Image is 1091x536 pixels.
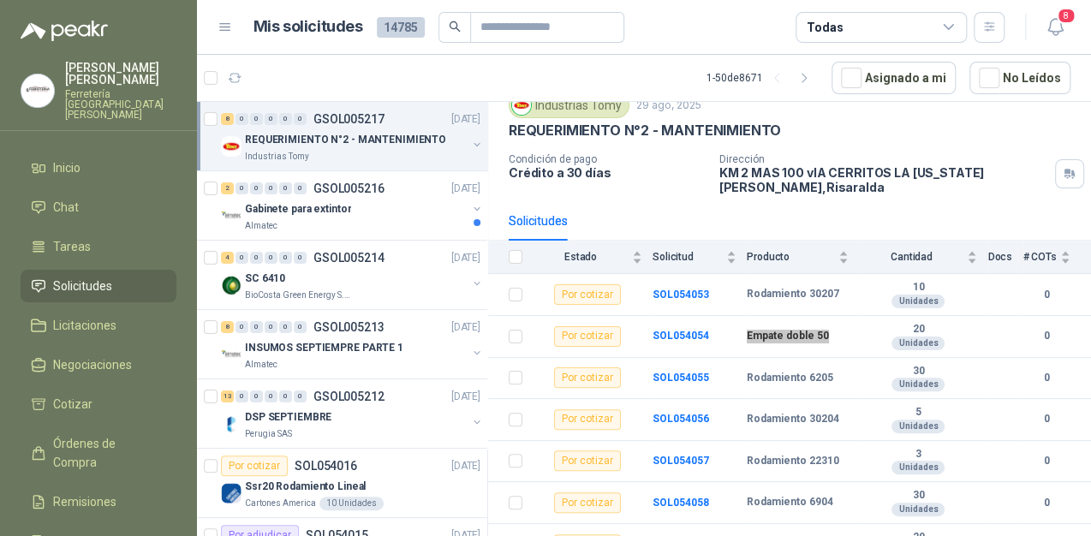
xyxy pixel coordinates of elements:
[859,406,977,420] b: 5
[313,321,385,333] p: GSOL005213
[747,413,839,426] b: Rodamiento 30204
[891,420,945,433] div: Unidades
[747,372,833,385] b: Rodamiento 6205
[279,182,292,194] div: 0
[554,326,621,347] div: Por cotizar
[221,321,234,333] div: 8
[891,503,945,516] div: Unidades
[451,250,480,266] p: [DATE]
[747,288,839,301] b: Rodamiento 30207
[313,113,385,125] p: GSOL005217
[53,316,116,335] span: Licitaciones
[509,211,568,230] div: Solicitudes
[1022,453,1070,469] b: 0
[859,323,977,336] b: 20
[21,74,54,107] img: Company Logo
[221,247,484,302] a: 4 0 0 0 0 0 GSOL005214[DATE] Company LogoSC 6410BioCosta Green Energy S.A.S
[65,62,176,86] p: [PERSON_NAME] [PERSON_NAME]
[250,321,263,333] div: 0
[221,483,241,503] img: Company Logo
[653,251,723,263] span: Solicitud
[245,219,277,233] p: Almatec
[250,252,263,264] div: 0
[250,390,263,402] div: 0
[891,295,945,308] div: Unidades
[245,427,292,441] p: Perugia SAS
[253,15,363,39] h1: Mis solicitudes
[294,113,307,125] div: 0
[197,449,487,518] a: Por cotizarSOL054016[DATE] Company LogoSsr20 Rodamiento LinealCartones America10 Unidades
[1022,287,1070,303] b: 0
[294,390,307,402] div: 0
[451,181,480,197] p: [DATE]
[891,378,945,391] div: Unidades
[221,344,241,365] img: Company Logo
[706,64,818,92] div: 1 - 50 de 8671
[53,237,91,256] span: Tareas
[53,277,112,295] span: Solicitudes
[279,113,292,125] div: 0
[891,336,945,350] div: Unidades
[653,289,709,301] a: SOL054053
[653,455,709,467] a: SOL054057
[221,113,234,125] div: 8
[451,458,480,474] p: [DATE]
[21,348,176,381] a: Negociaciones
[653,330,709,342] a: SOL054054
[512,96,531,115] img: Company Logo
[245,409,331,426] p: DSP SEPTIEMBRE
[554,492,621,513] div: Por cotizar
[235,390,248,402] div: 0
[245,497,316,510] p: Cartones America
[653,372,709,384] b: SOL054055
[245,358,277,372] p: Almatec
[653,497,709,509] a: SOL054058
[719,165,1048,194] p: KM 2 MAS 100 vIA CERRITOS LA [US_STATE] [PERSON_NAME] , Risaralda
[554,450,621,471] div: Por cotizar
[377,17,425,38] span: 14785
[250,113,263,125] div: 0
[245,271,285,287] p: SC 6410
[21,191,176,223] a: Chat
[21,388,176,420] a: Cotizar
[533,241,653,274] th: Estado
[747,496,833,509] b: Rodamiento 6904
[1057,8,1076,24] span: 8
[265,390,277,402] div: 0
[21,21,108,41] img: Logo peakr
[221,252,234,264] div: 4
[221,386,484,441] a: 13 0 0 0 0 0 GSOL005212[DATE] Company LogoDSP SEPTIEMBREPerugia SAS
[294,321,307,333] div: 0
[509,165,706,180] p: Crédito a 30 días
[859,448,977,462] b: 3
[1022,251,1057,263] span: # COTs
[235,182,248,194] div: 0
[21,270,176,302] a: Solicitudes
[859,251,963,263] span: Cantidad
[221,182,234,194] div: 2
[53,492,116,511] span: Remisiones
[21,309,176,342] a: Licitaciones
[221,205,241,226] img: Company Logo
[294,182,307,194] div: 0
[250,182,263,194] div: 0
[832,62,956,94] button: Asignado a mi
[313,182,385,194] p: GSOL005216
[294,252,307,264] div: 0
[653,241,747,274] th: Solicitud
[891,461,945,474] div: Unidades
[1040,12,1070,43] button: 8
[245,289,353,302] p: BioCosta Green Energy S.A.S
[313,390,385,402] p: GSOL005212
[53,434,160,472] span: Órdenes de Compra
[221,136,241,157] img: Company Logo
[265,321,277,333] div: 0
[221,275,241,295] img: Company Logo
[21,230,176,263] a: Tareas
[509,122,781,140] p: REQUERIMIENTO N°2 - MANTENIMIENTO
[533,251,629,263] span: Estado
[245,201,351,217] p: Gabinete para extintor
